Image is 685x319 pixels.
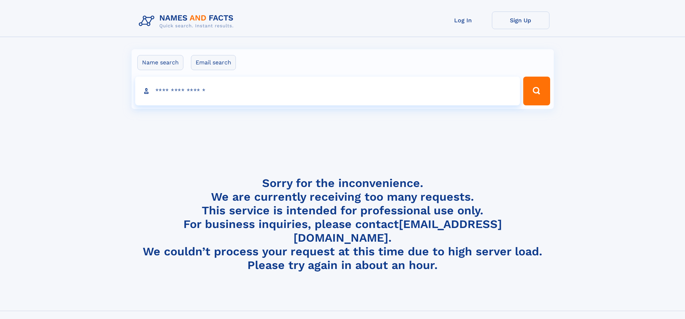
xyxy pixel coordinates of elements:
[135,77,520,105] input: search input
[492,12,549,29] a: Sign Up
[523,77,550,105] button: Search Button
[136,12,239,31] img: Logo Names and Facts
[137,55,183,70] label: Name search
[136,176,549,272] h4: Sorry for the inconvenience. We are currently receiving too many requests. This service is intend...
[434,12,492,29] a: Log In
[293,217,502,245] a: [EMAIL_ADDRESS][DOMAIN_NAME]
[191,55,236,70] label: Email search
